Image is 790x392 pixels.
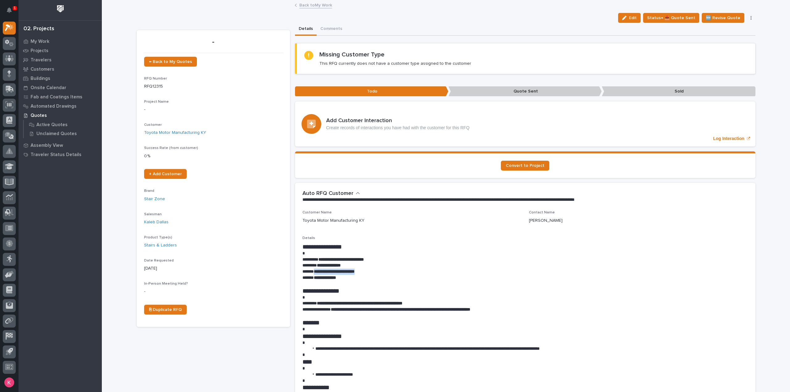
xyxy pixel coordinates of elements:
span: Success Rate (from customer) [144,146,198,150]
a: Travelers [19,55,102,64]
span: Brand [144,189,154,193]
span: Project Name [144,100,169,104]
p: - [144,38,283,47]
span: ← Back to My Quotes [149,60,192,64]
p: Sold [602,86,755,97]
a: Traveler Status Details [19,150,102,159]
span: Edit [629,15,637,21]
p: RFQ12315 [144,83,283,90]
span: Customer [144,123,162,127]
a: Unclaimed Quotes [24,129,102,138]
a: Back toMy Work [299,1,332,8]
p: Fab and Coatings Items [31,94,82,100]
div: 02. Projects [23,26,54,32]
span: RFQ Number [144,77,167,80]
p: Todo [295,86,448,97]
a: Convert to Project [501,161,549,171]
a: Kaleb Dallas [144,219,168,225]
h2: Auto RFQ Customer [302,190,353,197]
a: + Add Customer [144,169,187,179]
p: Toyota Motor Manufacturing KY [302,217,364,224]
p: Travelers [31,57,52,63]
button: Details [295,23,317,36]
a: Customers [19,64,102,74]
p: Buildings [31,76,50,81]
p: Quotes [31,113,47,118]
p: Active Quotes [36,122,68,128]
a: My Work [19,37,102,46]
a: Automated Drawings [19,101,102,111]
a: Assembly View [19,141,102,150]
span: 🆕 Revise Quote [706,14,740,22]
button: Comments [317,23,346,36]
a: Active Quotes [24,120,102,129]
h3: Add Customer Interaction [326,118,470,124]
button: 🆕 Revise Quote [702,13,744,23]
p: - [144,106,283,113]
span: Convert to Project [506,163,544,168]
p: Customers [31,67,54,72]
p: Quote Sent [448,86,602,97]
span: Product Type(s) [144,236,172,239]
h2: Missing Customer Type [319,51,385,58]
span: Salesman [144,213,162,216]
p: [PERSON_NAME] [529,217,563,224]
span: Contact Name [529,211,555,214]
span: Details [302,236,315,240]
p: 1 [14,6,16,10]
a: Onsite Calendar [19,83,102,92]
a: Projects [19,46,102,55]
p: My Work [31,39,49,44]
a: Log Interaction [295,101,755,146]
p: Assembly View [31,143,63,148]
span: + Add Customer [149,172,182,176]
span: In-Person Meeting Held? [144,282,188,286]
a: ← Back to My Quotes [144,57,197,67]
p: [DATE] [144,265,283,272]
button: Auto RFQ Customer [302,190,360,197]
p: Automated Drawings [31,104,77,109]
button: Notifications [3,4,16,17]
a: Quotes [19,111,102,120]
a: ⎘ Duplicate RFQ [144,305,187,315]
p: Projects [31,48,48,54]
div: Notifications1 [8,7,16,17]
a: Buildings [19,74,102,83]
span: Date Requested [144,259,174,262]
button: Status→ 📤 Quote Sent [643,13,699,23]
span: Status→ 📤 Quote Sent [647,14,695,22]
p: Onsite Calendar [31,85,66,91]
img: Workspace Logo [55,3,66,14]
p: Create records of interactions you have had with the customer for this RFQ [326,125,470,130]
a: Stairs & Ladders [144,242,177,249]
span: ⎘ Duplicate RFQ [149,307,182,312]
p: - [144,288,283,295]
p: Log Interaction [713,136,744,141]
a: Toyota Motor Manufacturing KY [144,130,206,136]
p: Unclaimed Quotes [36,131,77,137]
a: Stair Zone [144,196,165,202]
p: This RFQ currently does not have a customer type assigned to the customer [319,61,471,66]
p: Traveler Status Details [31,152,81,158]
p: 0 % [144,153,283,159]
span: Customer Name [302,211,332,214]
a: Fab and Coatings Items [19,92,102,101]
button: Edit [618,13,641,23]
button: users-avatar [3,376,16,389]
